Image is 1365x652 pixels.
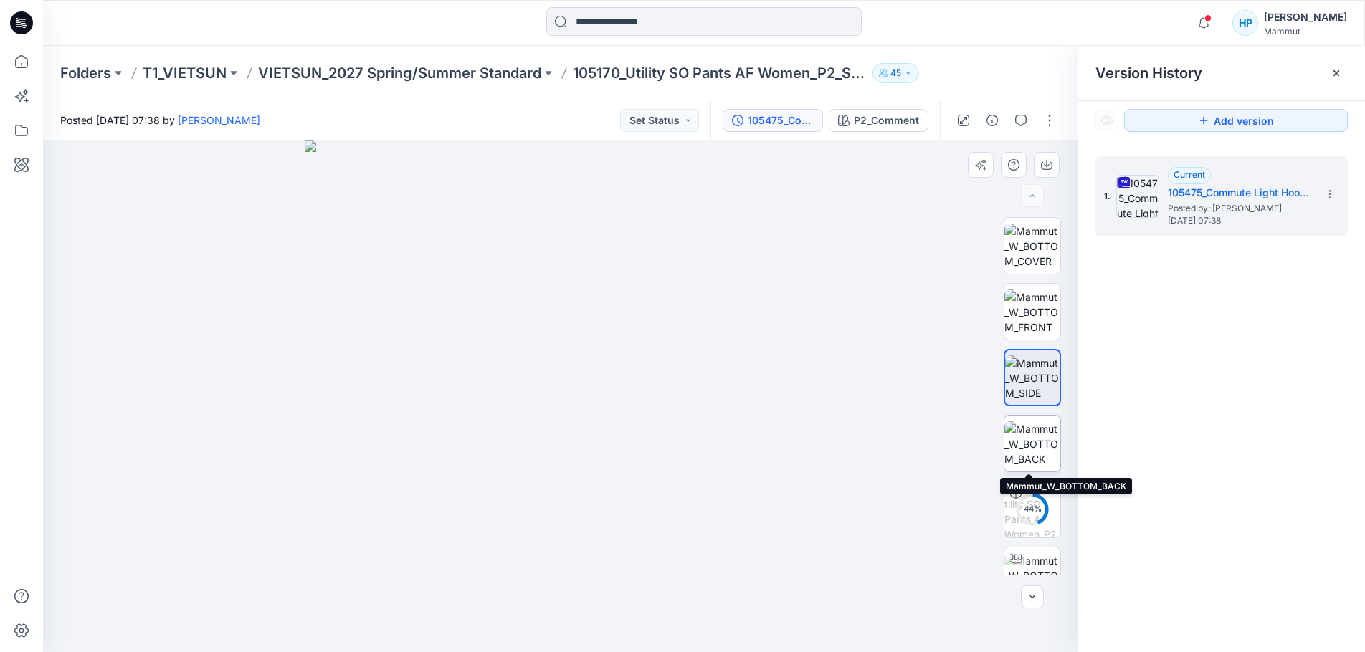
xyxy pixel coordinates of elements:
button: Add version [1124,109,1348,132]
div: Mammut [1264,26,1347,37]
p: 105170_Utility SO Pants AF Women_P2_SS27 [573,63,867,83]
img: 105475_Commute Light Hooded Jacket AF Women [1116,175,1159,218]
button: P2_Comment [829,109,928,132]
div: 105475_Commute Light Hooded Jacket AF Women [748,112,814,128]
a: Folders [60,63,111,83]
button: Show Hidden Versions [1095,109,1118,132]
button: Close [1331,67,1342,79]
button: 105475_Commute Light Hooded Jacket AF Women [723,109,823,132]
a: T1_VIETSUN [143,63,227,83]
span: 1. [1104,190,1110,203]
div: HP [1232,10,1258,36]
span: Posted [DATE] 07:38 by [60,112,260,128]
a: [PERSON_NAME] [178,114,260,126]
button: 45 [872,63,919,83]
span: Posted by: Hieu Phuong [1168,201,1311,216]
button: Details [981,109,1004,132]
p: 45 [890,65,901,81]
span: Current [1174,169,1205,180]
h5: 105475_Commute Light Hooded Jacket AF Women [1168,184,1311,201]
img: 105170_Utility SO Pants AF Women_P2_SS27 P2_Comment [1004,481,1060,537]
div: 44 % [1015,503,1050,515]
div: P2_Comment [854,112,919,128]
img: Mammut_W_BOTTOM_FRONT [1004,289,1060,335]
img: Mammut_W_BOTTOM_COVER [1004,224,1060,269]
img: Mammut_W_BOTTOM_TT [1004,553,1060,598]
a: VIETSUN_2027 Spring/Summer Standard [258,63,541,83]
img: eyJhbGciOiJIUzI1NiIsImtpZCI6IjAiLCJzbHQiOiJzZXMiLCJ0eXAiOiJKV1QifQ.eyJkYXRhIjp7InR5cGUiOiJzdG9yYW... [305,140,817,652]
div: [PERSON_NAME] [1264,9,1347,26]
img: Mammut_W_BOTTOM_SIDE [1005,355,1060,401]
span: Version History [1095,64,1202,82]
span: [DATE] 07:38 [1168,216,1311,226]
img: Mammut_W_BOTTOM_BACK [1004,421,1060,466]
